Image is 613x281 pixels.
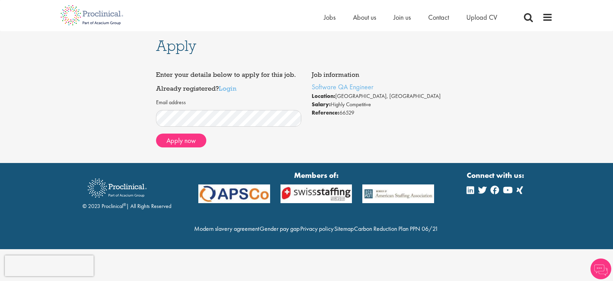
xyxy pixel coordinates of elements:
a: Login [219,84,236,92]
span: Apply [156,36,196,55]
a: About us [353,13,376,22]
strong: Salary: [312,101,331,108]
strong: Members of: [198,170,434,181]
li: 66529 [312,109,457,117]
strong: Reference: [312,109,339,116]
a: Upload CV [466,13,497,22]
img: APSCo [357,184,439,203]
li: [GEOGRAPHIC_DATA], [GEOGRAPHIC_DATA] [312,92,457,100]
img: APSCo [193,184,275,203]
sup: ® [123,202,126,207]
a: Modern slavery agreement [194,225,259,233]
strong: Connect with us: [467,170,526,181]
div: © 2023 Proclinical | All Rights Reserved [83,173,171,210]
a: Privacy policy [300,225,334,233]
strong: Location: [312,92,335,100]
a: Software QA Engineer [312,82,373,91]
a: Jobs [324,13,336,22]
a: Carbon Reduction Plan PPN 06/21 [354,225,438,233]
img: APSCo [275,184,357,203]
li: Highly Competitive [312,100,457,109]
a: Sitemap [334,225,354,233]
a: Join us [394,13,411,22]
a: Gender pay gap [260,225,300,233]
button: Apply now [156,134,206,147]
img: Proclinical Recruitment [83,174,152,202]
iframe: reCAPTCHA [5,255,94,276]
label: Email address [156,99,186,107]
img: Chatbot [590,259,611,279]
h4: Enter your details below to apply for this job. Already registered? [156,71,302,92]
h4: Job information [312,71,457,78]
a: Contact [428,13,449,22]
